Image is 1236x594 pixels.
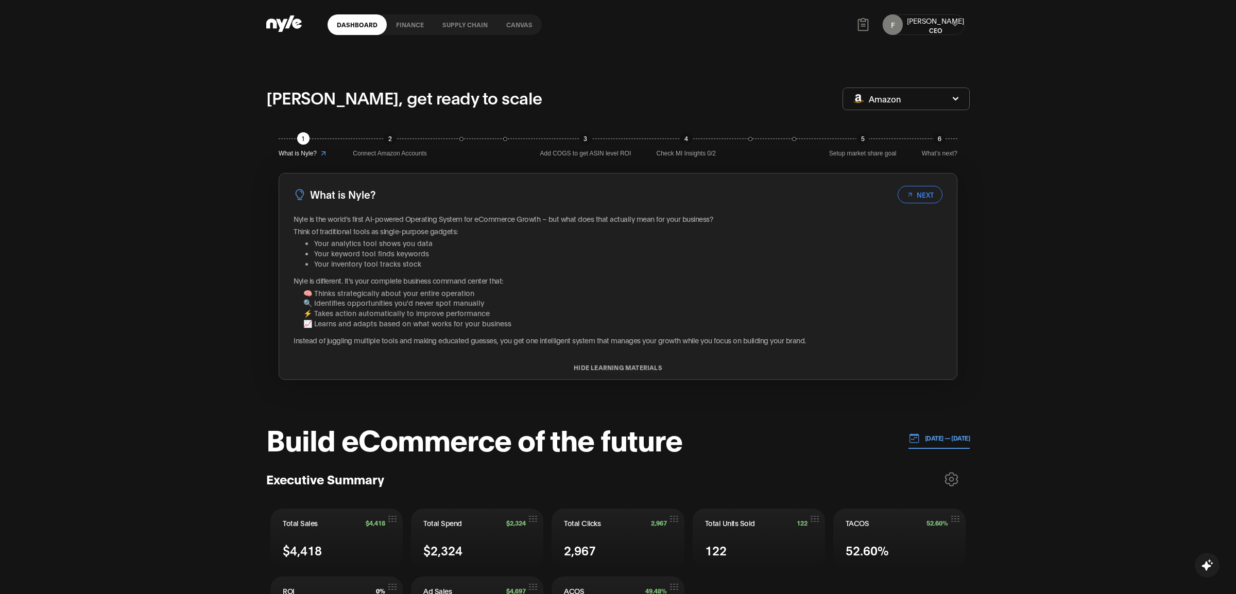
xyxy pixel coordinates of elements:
div: 3 [579,132,592,145]
p: Nyle is different. It's your complete business command center that: [294,275,942,286]
div: CEO [907,26,964,34]
span: Connect Amazon Accounts [353,149,426,159]
span: What is Nyle? [279,149,317,159]
img: Amazon [853,94,864,103]
li: ⚡ Takes action automatically to improve performance [303,308,942,318]
button: Total Clicks2,9672,967 [552,509,684,568]
button: Total Sales$4,418$4,418 [270,509,403,568]
span: TACOS [846,518,869,528]
span: 52.60% [846,541,889,559]
li: 🧠 Thinks strategically about your entire operation [303,288,942,298]
li: Your inventory tool tracks stock [314,258,942,269]
span: Total Clicks [564,518,600,528]
span: 2,967 [564,541,596,559]
p: Think of traditional tools as single-purpose gadgets: [294,226,942,236]
h3: What is Nyle? [310,186,375,202]
h3: Executive Summary [266,471,384,487]
button: F [883,14,903,35]
li: 🔍 Identifies opportunities you'd never spot manually [303,298,942,308]
button: HIDE LEARNING MATERIALS [279,364,957,371]
span: Check MI Insights 0/2 [657,149,716,159]
a: Dashboard [328,14,387,35]
span: Add COGS to get ASIN level ROI [540,149,631,159]
span: Total Spend [423,518,462,528]
span: $2,324 [506,519,526,527]
span: Setup market share goal [829,149,897,159]
span: 52.60% [926,519,948,527]
span: What’s next? [922,149,957,159]
p: [PERSON_NAME], get ready to scale [266,85,542,110]
span: $4,418 [283,541,322,559]
h1: Build eCommerce of the future [266,423,682,454]
a: finance [387,14,433,35]
a: Canvas [497,14,542,35]
button: Total Units Sold122122 [693,509,825,568]
span: Total Units Sold [705,518,755,528]
div: [PERSON_NAME] [907,15,964,26]
p: Instead of juggling multiple tools and making educated guesses, you get one intelligent system th... [294,335,942,345]
span: Total Sales [283,518,318,528]
div: 4 [680,132,692,145]
li: 📈 Learns and adapts based on what works for your business [303,318,942,328]
div: 5 [856,132,869,145]
li: Your analytics tool shows you data [314,238,942,248]
button: [DATE] — [DATE] [908,428,970,449]
div: 1 [297,132,310,145]
button: [PERSON_NAME]CEO [907,15,964,34]
button: NEXT [898,186,942,203]
img: 01.01.24 — 07.01.24 [908,432,920,444]
div: 6 [933,132,946,145]
p: [DATE] — [DATE] [920,433,970,443]
li: Your keyword tool finds keywords [314,248,942,258]
span: 122 [705,541,727,559]
button: Amazon [843,88,970,110]
span: 122 [797,519,808,527]
a: Supply chain [433,14,497,35]
img: LightBulb [294,188,306,201]
p: Nyle is the world's first AI-powered Operating System for eCommerce Growth – but what does that a... [294,214,942,224]
span: 2,967 [651,519,667,527]
span: $2,324 [423,541,462,559]
button: TACOS52.60%52.60% [833,509,966,568]
div: 2 [384,132,396,145]
button: Total Spend$2,324$2,324 [411,509,543,568]
span: Amazon [869,93,901,104]
span: $4,418 [366,519,385,527]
